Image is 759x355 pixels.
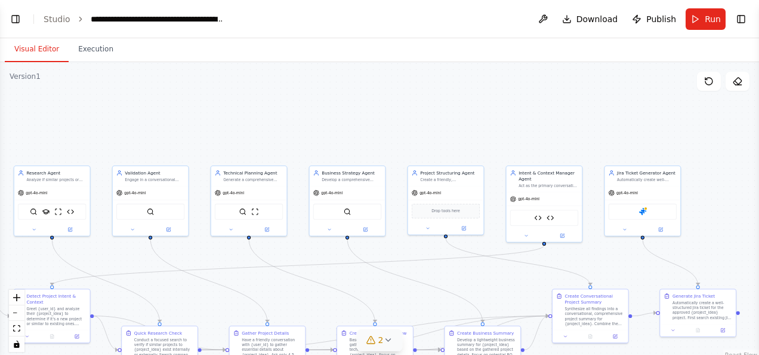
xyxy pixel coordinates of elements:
[211,166,288,237] div: Technical Planning AgentGenerate a comprehensive technical overview for {project_idea}, including...
[242,330,289,336] div: Gather Project Details
[309,313,548,353] g: Edge from 2a80fb86-2fac-4dde-a792-e42944935d88 to 38160f38-e944-457f-89af-503fad42ed1a
[10,72,41,81] div: Version 1
[419,191,441,195] span: gpt-4o-mini
[348,226,382,233] button: Open in side panel
[26,191,47,195] span: gpt-4o-mini
[112,166,189,237] div: Validation AgentEngage in a conversational dialogue with {user_id} to gather essential project de...
[617,177,677,182] div: Automatically create well-structured Jira tickets for approved innovation projects related to {pr...
[239,208,246,215] img: SerplyWebSearchTool
[223,170,283,176] div: Technical Planning Agent
[733,11,749,27] button: Show right sidebar
[506,166,583,243] div: Intent & Context Manager AgentAct as the primary conversation interface for {user_id} discussing ...
[249,226,284,233] button: Open in side panel
[564,293,624,305] div: Create Conversational Project Summary
[66,333,87,340] button: Open in side panel
[321,191,343,195] span: gpt-4o-mini
[69,37,123,62] button: Execution
[125,170,184,176] div: Validation Agent
[446,225,481,232] button: Open in side panel
[685,327,711,334] button: No output available
[151,226,186,233] button: Open in side panel
[557,8,623,30] button: Download
[44,14,70,24] a: Studio
[42,208,50,215] img: SerplyScholarSearchTool
[246,239,378,322] g: Edge from dd69ca91-66cd-4722-8146-43ee02544d76 to e78bd95c-08c9-4e83-a988-18694cb32995
[640,239,701,285] g: Edge from 508a241a-5590-4011-a337-ed0512e34e49 to fca05112-1384-4e7d-91cd-54e0eb3d4007
[124,191,146,195] span: gpt-4o-mini
[350,330,407,336] div: Create Technical Overview
[26,293,86,305] div: Detect Project Intent & Context
[639,208,646,215] img: Jira
[705,13,721,25] span: Run
[54,208,61,215] img: ScrapeWebsiteTool
[134,330,182,336] div: Quick Research Check
[26,170,86,176] div: Research Agent
[94,313,118,353] g: Edge from f401d28c-4930-4894-9ea7-2229638d9457 to f2356a04-ab72-40e0-aa4c-a36c6c673b80
[147,208,154,215] img: SerplyWebSearchTool
[564,307,624,326] div: Synthesize all findings into a conversational, comprehensive project summary for {project_idea}. ...
[672,293,715,299] div: Generate Jira Ticket
[53,226,87,233] button: Open in side panel
[519,183,578,188] div: Act as the primary conversation interface for {user_id} discussing {project_idea}. Detect whether...
[659,289,736,337] div: Generate Jira TicketAutomatically create a well-structured Jira ticket for the approved {project_...
[534,214,541,221] img: Conversation Memory Manager
[39,333,65,340] button: No output available
[577,333,603,340] button: No output available
[545,232,579,239] button: Open in side panel
[26,177,86,182] div: Analyze if similar projects or initiatives already exist within the company or externally for {pr...
[443,238,594,285] g: Edge from 05c5351c-ae39-4b10-9309-a2639a8347af to 38160f38-e944-457f-89af-503fad42ed1a
[431,208,460,214] span: Drop tools here
[604,166,681,237] div: Jira Ticket Generator AgentAutomatically create well-structured Jira tickets for approved innovat...
[712,327,733,334] button: Open in side panel
[576,13,618,25] span: Download
[420,170,480,176] div: Project Structuring Agent
[30,208,37,215] img: SerplyWebSearchTool
[125,177,184,182] div: Engage in a conversational dialogue with {user_id} to gather essential project details for {proje...
[9,321,24,336] button: fit view
[627,8,681,30] button: Publish
[251,208,258,215] img: ScrapeWebsiteTool
[617,170,677,176] div: Jira Ticket Generator Agent
[519,170,578,182] div: Intent & Context Manager Agent
[646,13,676,25] span: Publish
[26,307,86,326] div: Greet {user_id} and analyze their {project_idea} to determine if it's a new project or similar to...
[7,11,24,27] button: Show left sidebar
[357,329,403,351] button: 2
[49,246,547,286] g: Edge from f7b3dbaf-9da7-4598-9a80-8b411c752b84 to f401d28c-4930-4894-9ea7-2229638d9457
[5,37,69,62] button: Visual Editor
[9,290,24,305] button: zoom in
[9,336,24,352] button: toggle interactivity
[49,239,163,322] g: Edge from 2bf94e9f-2aae-4ab3-ae95-d40d09244f6a to f2356a04-ab72-40e0-aa4c-a36c6c673b80
[457,330,514,336] div: Create Business Summary
[202,347,226,353] g: Edge from f2356a04-ab72-40e0-aa4c-a36c6c673b80 to 2a80fb86-2fac-4dde-a792-e42944935d88
[147,239,270,322] g: Edge from c491d08b-f45c-4cfd-ba5c-043cb90449eb to 2a80fb86-2fac-4dde-a792-e42944935d88
[322,170,381,176] div: Business Strategy Agent
[344,208,351,215] img: SerplyWebSearchTool
[378,334,384,346] span: 2
[322,177,381,182] div: Develop a comprehensive business strategy for {project_idea}, including business model design, ta...
[223,191,244,195] span: gpt-4o-mini
[408,166,485,235] div: Project Structuring AgentCreate a friendly, conversational project summary for {project_idea} tha...
[9,305,24,321] button: zoom out
[344,239,486,322] g: Edge from 011c1229-946e-4267-a4a1-4ffc4574c964 to 8f9b6f96-9b60-4f4b-ac82-ee0cf257b1e1
[643,226,678,233] button: Open in side panel
[9,290,24,352] div: React Flow controls
[14,289,91,343] div: Detect Project Intent & ContextGreet {user_id} and analyze their {project_idea} to determine if i...
[44,13,225,25] nav: breadcrumb
[604,333,625,340] button: Open in side panel
[518,197,539,201] span: gpt-4o-mini
[524,313,548,353] g: Edge from 8f9b6f96-9b60-4f4b-ac82-ee0cf257b1e1 to 38160f38-e944-457f-89af-503fad42ed1a
[547,214,554,221] img: Conversation Contextualizer
[616,191,638,195] span: gpt-4o-mini
[686,8,726,30] button: Run
[672,301,732,320] div: Automatically create a well-structured Jira ticket for the approved {project_idea} project. First...
[67,208,74,215] img: Conversation Contextualizer
[309,166,386,237] div: Business Strategy AgentDevelop a comprehensive business strategy for {project_idea}, including bu...
[417,347,441,353] g: Edge from e78bd95c-08c9-4e83-a988-18694cb32995 to 8f9b6f96-9b60-4f4b-ac82-ee0cf257b1e1
[420,177,480,182] div: Create a friendly, conversational project summary for {project_idea} that combines all research f...
[14,166,91,237] div: Research AgentAnalyze if similar projects or initiatives already exist within the company or exte...
[223,177,283,182] div: Generate a comprehensive technical overview for {project_idea}, including recommended tech stack,...
[552,289,629,343] div: Create Conversational Project SummarySynthesize all findings into a conversational, comprehensive...
[632,310,656,319] g: Edge from 38160f38-e944-457f-89af-503fad42ed1a to fca05112-1384-4e7d-91cd-54e0eb3d4007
